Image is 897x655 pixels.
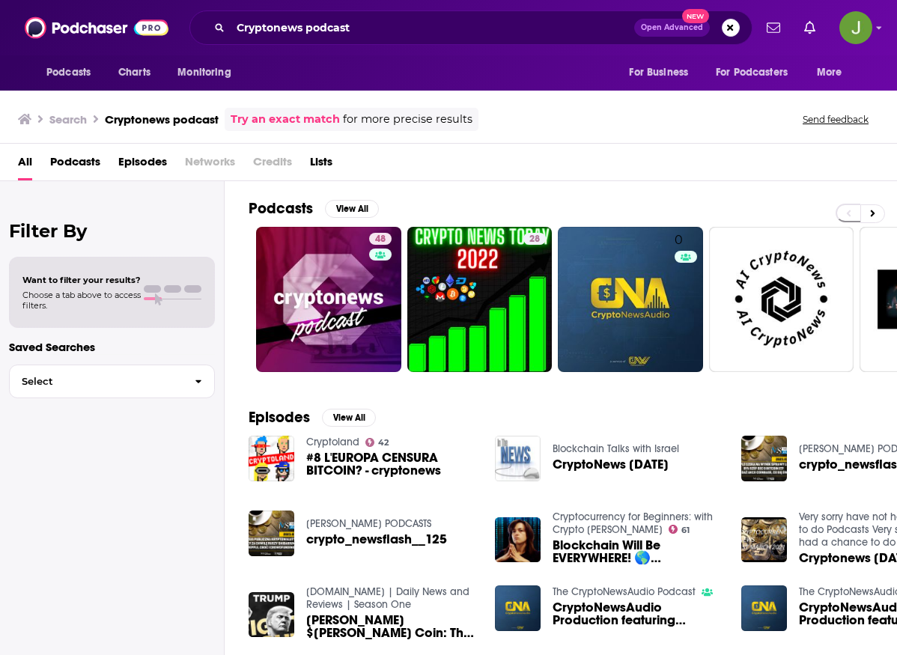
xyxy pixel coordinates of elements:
a: All [18,150,32,180]
h2: Episodes [249,408,310,427]
img: crypto_newsflash__125 [249,511,294,556]
a: Greenground.it | Daily News and Reviews | Season One [306,585,469,611]
span: Networks [185,150,235,180]
a: CryptoNewsAudio Production featuring Chris Were, CEO of Verida [553,601,723,627]
button: open menu [36,58,110,87]
a: Episodes [118,150,167,180]
h3: Search [49,112,87,127]
span: 42 [378,439,389,446]
a: Podcasts [50,150,100,180]
a: Show notifications dropdown [798,15,821,40]
a: Try an exact match [231,111,340,128]
h2: Podcasts [249,199,313,218]
button: View All [325,200,379,218]
a: 42 [365,438,389,447]
a: #8 L'EUROPA CENSURA BITCOIN? - cryptonews [306,451,477,477]
span: 61 [681,527,690,534]
img: #8 L'EUROPA CENSURA BITCOIN? - cryptonews [249,436,294,481]
a: Blockchain Talks with Israel [553,442,679,455]
h2: Filter By [9,220,215,242]
button: Send feedback [798,113,873,126]
a: CryptoNews Today [553,458,669,471]
a: Charts [109,58,159,87]
button: open menu [806,58,861,87]
button: Select [9,365,215,398]
div: 0 [675,233,697,366]
span: For Business [629,62,688,83]
a: 48 [369,233,392,245]
span: 48 [375,232,386,247]
img: Trump’s $TRUMP Coin: The Meme Coin That Shook Crypto and Politics! #DonaldTrump, #CryptoNews [249,592,294,638]
span: Charts [118,62,150,83]
span: New [682,9,709,23]
a: The CryptoNewsAudio Podcast [553,585,696,598]
span: Open Advanced [641,24,703,31]
a: Blockchain Will Be EVERYWHERE! 🌎 (#CryptoNews This Week! 🗞) [553,539,723,564]
span: CryptoNewsAudio Production featuring [PERSON_NAME], CEO of Verida [553,601,723,627]
img: User Profile [839,11,872,44]
button: Show profile menu [839,11,872,44]
span: Monitoring [177,62,231,83]
span: Select [10,377,183,386]
button: open menu [618,58,707,87]
input: Search podcasts, credits, & more... [231,16,634,40]
a: Cryptocurrency for Beginners: with Crypto Casey [553,511,713,536]
button: View All [322,409,376,427]
span: 28 [529,232,540,247]
div: Search podcasts, credits, & more... [189,10,752,45]
h3: Cryptonews podcast [105,112,219,127]
a: 28 [523,233,546,245]
span: For Podcasters [716,62,788,83]
a: 61 [669,525,690,534]
a: Trump’s $TRUMP Coin: The Meme Coin That Shook Crypto and Politics! #DonaldTrump, #CryptoNews [306,614,477,639]
button: Open AdvancedNew [634,19,710,37]
a: 0 [558,227,703,372]
a: MIKE SATOSHI PODCASTS [306,517,431,530]
img: CryptoNewsAudio Production featuring Chris Were, CEO of Verida [495,585,541,631]
span: [PERSON_NAME] $[PERSON_NAME] Coin: The Meme Coin That Shook Crypto and Politics! #DonaldTrump, #C... [306,614,477,639]
span: Want to filter your results? [22,275,141,285]
img: Cryptonews 1st MAR 2021 [741,517,787,563]
img: crypto_newsflash__126 [741,436,787,481]
p: Saved Searches [9,340,215,354]
iframe: Intercom live chat [846,604,882,640]
a: Lists [310,150,332,180]
button: open menu [167,58,250,87]
span: for more precise results [343,111,472,128]
span: Credits [253,150,292,180]
a: crypto_newsflash__125 [306,533,447,546]
span: Logged in as jon47193 [839,11,872,44]
img: CryptoNews Today [495,436,541,481]
img: Blockchain Will Be EVERYWHERE! 🌎 (#CryptoNews This Week! 🗞) [495,517,541,563]
span: More [817,62,842,83]
span: CryptoNews [DATE] [553,458,669,471]
a: Show notifications dropdown [761,15,786,40]
a: EpisodesView All [249,408,376,427]
img: CryptoNewsAudio Production featuring Jason Dehni, CEO of Credbull [741,585,787,631]
a: Cryptoland [306,436,359,448]
button: open menu [706,58,809,87]
a: 28 [407,227,553,372]
img: Podchaser - Follow, Share and Rate Podcasts [25,13,168,42]
a: PodcastsView All [249,199,379,218]
a: 48 [256,227,401,372]
span: Podcasts [46,62,91,83]
span: Choose a tab above to access filters. [22,290,141,311]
